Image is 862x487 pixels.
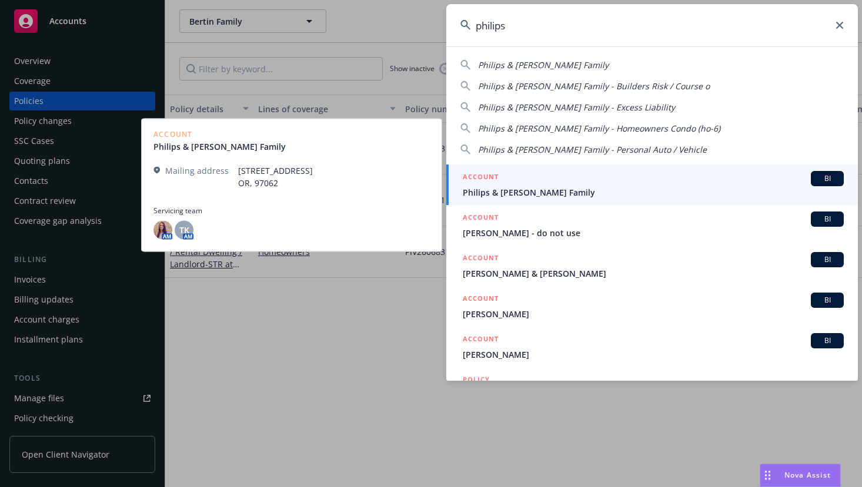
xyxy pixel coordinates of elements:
[446,205,858,246] a: ACCOUNTBI[PERSON_NAME] - do not use
[478,80,710,92] span: Philips & [PERSON_NAME] Family - Builders Risk / Course o
[463,171,499,185] h5: ACCOUNT
[478,123,720,134] span: Philips & [PERSON_NAME] Family - Homeowners Condo (ho-6)
[463,308,844,320] span: [PERSON_NAME]
[463,333,499,347] h5: ACCOUNT
[446,367,858,418] a: POLICY
[784,470,831,480] span: Nova Assist
[463,348,844,361] span: [PERSON_NAME]
[463,267,844,280] span: [PERSON_NAME] & [PERSON_NAME]
[760,464,841,487] button: Nova Assist
[446,246,858,286] a: ACCOUNTBI[PERSON_NAME] & [PERSON_NAME]
[816,254,839,265] span: BI
[816,335,839,346] span: BI
[478,102,675,113] span: Philips & [PERSON_NAME] Family - Excess Liability
[760,464,775,486] div: Drag to move
[463,211,499,226] h5: ACCOUNT
[816,295,839,305] span: BI
[446,327,858,367] a: ACCOUNTBI[PERSON_NAME]
[478,59,609,70] span: Philips & [PERSON_NAME] Family
[446,164,858,205] a: ACCOUNTBIPhilips & [PERSON_NAME] Family
[463,293,499,307] h5: ACCOUNT
[463,374,490,385] h5: POLICY
[446,4,858,46] input: Search...
[463,252,499,266] h5: ACCOUNT
[463,186,844,199] span: Philips & [PERSON_NAME] Family
[816,173,839,184] span: BI
[446,286,858,327] a: ACCOUNTBI[PERSON_NAME]
[816,214,839,224] span: BI
[478,144,707,155] span: Philips & [PERSON_NAME] Family - Personal Auto / Vehicle
[463,227,844,239] span: [PERSON_NAME] - do not use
